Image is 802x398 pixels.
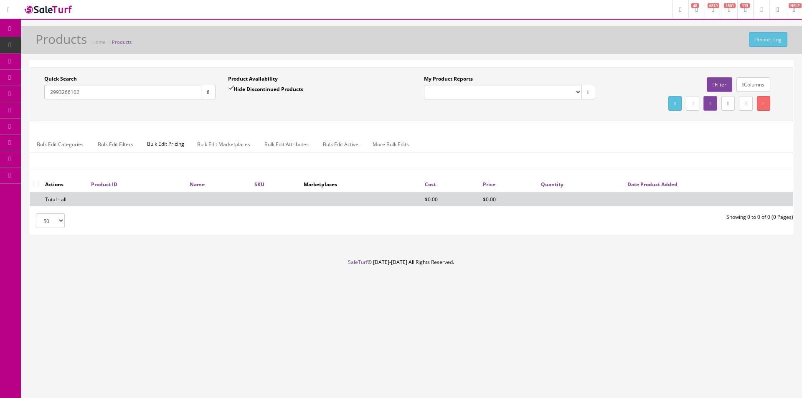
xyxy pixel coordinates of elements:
[190,136,257,152] a: Bulk Edit Marketplaces
[42,192,88,206] td: Total - all
[254,181,264,188] a: SKU
[112,39,132,45] a: Products
[228,86,233,91] input: Hide Discontinued Products
[627,181,678,188] a: Date Product Added
[749,32,787,47] a: Import Log
[691,3,699,8] span: 48
[316,136,365,152] a: Bulk Edit Active
[424,75,473,83] label: My Product Reports
[91,181,117,188] a: Product ID
[708,3,719,8] span: 6810
[300,177,421,192] th: Marketplaces
[141,136,190,152] span: Bulk Edit Pricing
[366,136,416,152] a: More Bulk Edits
[30,136,90,152] a: Bulk Edit Categories
[36,32,87,46] h1: Products
[92,39,105,45] a: Home
[42,177,88,192] th: Actions
[44,85,201,99] input: Search
[789,3,802,8] span: HELP
[411,213,799,221] div: Showing 0 to 0 of 0 (0 Pages)
[425,181,436,188] a: Cost
[421,192,480,206] td: $0.00
[724,3,736,8] span: 1801
[190,181,205,188] a: Name
[541,181,563,188] a: Quantity
[44,75,77,83] label: Quick Search
[23,4,74,15] img: SaleTurf
[740,3,750,8] span: 115
[707,77,732,92] a: Filter
[228,85,303,93] label: Hide Discontinued Products
[480,192,538,206] td: $0.00
[348,259,368,266] a: SaleTurf
[483,181,495,188] a: Price
[228,75,278,83] label: Product Availability
[91,136,140,152] a: Bulk Edit Filters
[736,77,770,92] a: Columns
[258,136,315,152] a: Bulk Edit Attributes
